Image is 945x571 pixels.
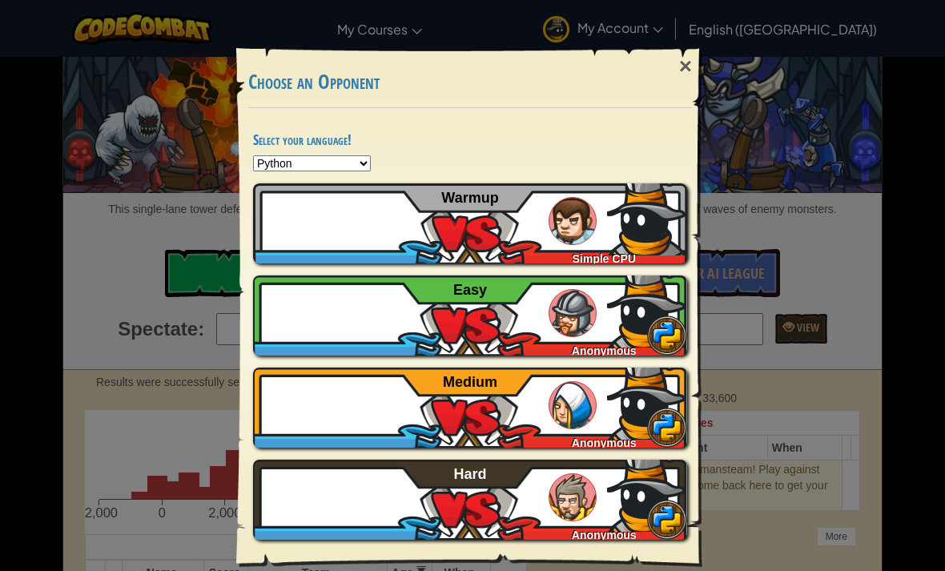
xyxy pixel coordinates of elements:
[453,282,487,298] span: Easy
[549,197,597,245] img: humans_ladder_tutorial.png
[607,452,687,532] img: CfqfL6txSWB4AAAAABJRU5ErkJggg==
[253,275,687,356] a: Anonymous
[572,344,637,357] span: Anonymous
[549,473,597,521] img: humans_ladder_hard.png
[573,252,636,265] span: Simple CPU
[253,183,687,263] a: Simple CPU
[607,360,687,440] img: CfqfL6txSWB4AAAAABJRU5ErkJggg==
[248,71,692,93] h3: Choose an Opponent
[253,460,687,540] a: Anonymous
[607,267,687,348] img: CfqfL6txSWB4AAAAABJRU5ErkJggg==
[443,374,497,390] span: Medium
[572,436,637,449] span: Anonymous
[607,175,687,255] img: CfqfL6txSWB4AAAAABJRU5ErkJggg==
[572,529,637,541] span: Anonymous
[441,190,498,206] span: Warmup
[549,289,597,337] img: humans_ladder_easy.png
[667,43,704,90] div: ×
[253,132,687,147] h4: Select your language!
[454,466,487,482] span: Hard
[549,381,597,429] img: humans_ladder_medium.png
[253,368,687,448] a: Anonymous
